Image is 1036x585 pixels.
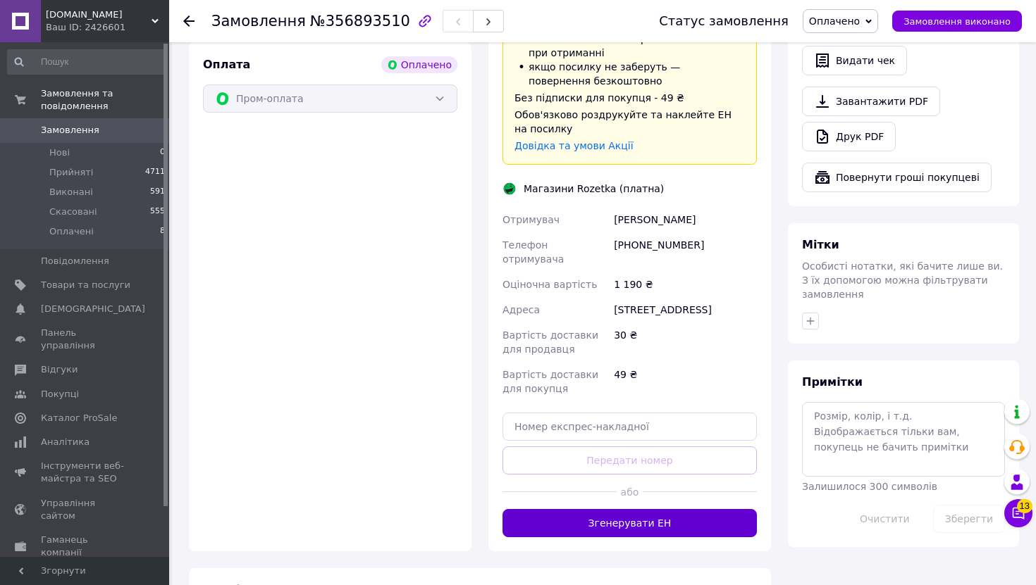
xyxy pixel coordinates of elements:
span: Прийняті [49,166,93,179]
span: 0 [160,146,165,159]
span: Повідомлення [41,255,109,268]
div: Без підписки для покупця - 49 ₴ [514,91,745,105]
input: Пошук [7,49,166,75]
input: Номер експрес-накладної [502,413,757,441]
span: 555 [150,206,165,218]
span: Управління сайтом [41,497,130,522]
span: Вартість доставки для покупця [502,369,598,394]
span: Вартість доставки для продавця [502,329,598,355]
span: Адреса [502,304,540,315]
span: Замовлення [41,124,99,137]
span: Покупці [41,388,79,401]
div: Обов'язково роздрукуйте та наклейте ЕН на посилку [514,108,745,136]
span: Виконані [49,186,93,199]
button: Чат з покупцем13 [1004,499,1032,527]
span: Замовлення [211,13,306,30]
span: 4711 [145,166,165,179]
div: 30 ₴ [611,322,760,362]
div: [STREET_ADDRESS] [611,297,760,322]
span: Оплачено [809,15,860,27]
span: Нові [49,146,70,159]
span: 13 [1017,498,1032,512]
a: Завантажити PDF [802,87,940,116]
div: Статус замовлення [659,14,789,28]
button: Видати чек [802,46,907,75]
a: Друк PDF [802,122,896,151]
div: Повернутися назад [183,14,195,28]
span: [DEMOGRAPHIC_DATA] [41,303,145,315]
li: якщо посилку не заберуть — повернення безкоштовно [514,60,745,88]
span: Оплачені [49,225,94,238]
a: Довідка та умови Акції [514,140,634,151]
button: Згенерувати ЕН [502,509,757,537]
div: 1 190 ₴ [611,272,760,297]
button: Повернути гроші покупцеві [802,163,992,192]
div: [PHONE_NUMBER] [611,232,760,272]
span: Мітки [802,238,839,251]
span: Spigen.in.ua [46,8,152,21]
span: Замовлення виконано [904,16,1011,27]
span: або [617,485,642,499]
div: [PERSON_NAME] [611,207,760,232]
div: 49 ₴ [611,362,760,401]
span: Оціночна вартість [502,279,597,290]
span: Аналітика [41,436,90,448]
span: Товари та послуги [41,279,130,291]
span: Каталог ProSale [41,412,117,424]
span: Залишилося 300 символів [802,481,937,492]
span: Відгуки [41,363,78,376]
span: Панель управління [41,327,130,352]
span: Інструменти веб-майстра та SEO [41,460,130,485]
li: оплата замовлення Пром-оплатою або при отриманні [514,32,745,60]
span: №356893510 [310,13,410,30]
span: 591 [150,186,165,199]
div: Оплачено [381,56,457,73]
span: Отримувач [502,214,560,225]
span: Замовлення та повідомлення [41,87,169,113]
div: Ваш ID: 2426601 [46,21,169,34]
span: Скасовані [49,206,97,218]
button: Замовлення виконано [892,11,1022,32]
span: Оплата [203,58,250,71]
span: 8 [160,225,165,238]
span: Телефон отримувача [502,239,564,265]
span: Особисті нотатки, які бачите лише ви. З їх допомогою можна фільтрувати замовлення [802,260,1003,300]
span: Примітки [802,375,863,389]
div: Магазини Rozetka (платна) [520,182,667,196]
span: Гаманець компанії [41,534,130,559]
